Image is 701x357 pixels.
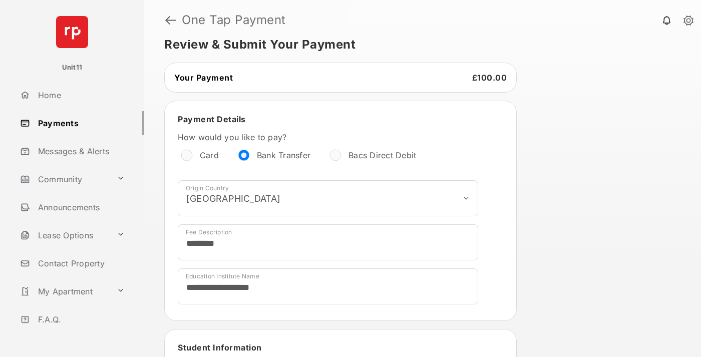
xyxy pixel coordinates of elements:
[16,83,144,107] a: Home
[16,111,144,135] a: Payments
[178,132,478,142] label: How would you like to pay?
[174,73,233,83] span: Your Payment
[16,195,144,219] a: Announcements
[16,251,144,275] a: Contact Property
[16,307,144,331] a: F.A.Q.
[348,150,416,160] label: Bacs Direct Debit
[200,150,219,160] label: Card
[472,73,507,83] span: £100.00
[16,139,144,163] a: Messages & Alerts
[16,223,113,247] a: Lease Options
[16,279,113,303] a: My Apartment
[257,150,310,160] label: Bank Transfer
[178,114,246,124] span: Payment Details
[16,167,113,191] a: Community
[178,342,262,352] span: Student Information
[56,16,88,48] img: svg+xml;base64,PHN2ZyB4bWxucz0iaHR0cDovL3d3dy53My5vcmcvMjAwMC9zdmciIHdpZHRoPSI2NCIgaGVpZ2h0PSI2NC...
[164,39,673,51] h5: Review & Submit Your Payment
[182,14,286,26] strong: One Tap Payment
[62,63,83,73] p: Unit11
